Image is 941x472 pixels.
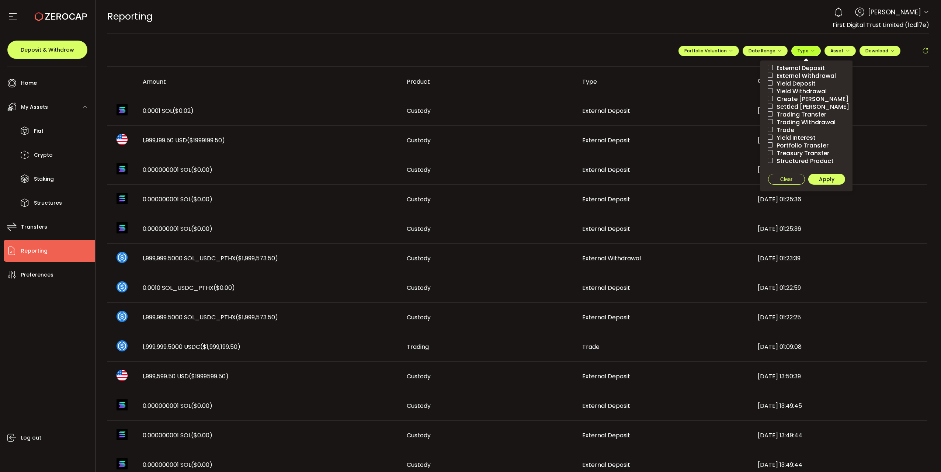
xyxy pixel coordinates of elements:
[21,47,74,52] span: Deposit & Withdraw
[582,136,630,145] span: External Deposit
[407,431,431,440] span: Custody
[582,431,630,440] span: External Deposit
[21,246,48,256] span: Reporting
[7,41,87,59] button: Deposit & Withdraw
[21,222,47,232] span: Transfers
[576,77,752,86] div: Type
[407,195,431,204] span: Custody
[21,270,53,280] span: Preferences
[780,176,792,182] span: Clear
[117,340,128,351] img: usdc_portfolio.svg
[189,372,229,381] span: ($1999599.50)
[34,198,62,208] span: Structures
[773,111,826,118] span: Trading Transfer
[143,313,278,322] span: 1,999,999.5000 SOL_USDC_PTHX
[236,254,278,263] span: ($1,999,573.50)
[407,372,431,381] span: Custody
[773,103,849,110] span: Settled [PERSON_NAME]
[173,107,194,115] span: ($0.02)
[143,195,212,204] span: 0.000000001 SOL
[582,254,641,263] span: External Withdrawal
[904,437,941,472] iframe: Chat Widget
[143,166,212,174] span: 0.000000001 SOL
[191,195,212,204] span: ($0.00)
[143,372,229,381] span: 1,999,599.50 USD
[819,176,834,183] span: Apply
[773,65,825,72] span: External Deposit
[143,402,212,410] span: 0.000000001 SOL
[830,48,844,54] span: Asset
[401,77,576,86] div: Product
[143,136,225,145] span: 1,999,199.50 USD
[117,252,128,263] img: sol_usdc_pthx_portfolio.png
[752,372,927,381] div: [DATE] 13:50:39
[773,157,834,164] span: Structured Product
[773,80,816,87] span: Yield Deposit
[749,48,782,54] span: Date Range
[34,126,44,136] span: Fiat
[833,21,929,29] span: First Digital Trust Limited (fcd17e)
[752,254,927,263] div: [DATE] 01:23:39
[752,461,927,469] div: [DATE] 13:49:44
[117,281,128,292] img: sol_usdc_pthx_portfolio.png
[34,150,53,160] span: Crypto
[117,429,128,440] img: sol_portfolio.png
[752,343,927,351] div: [DATE] 01:09:08
[117,193,128,204] img: sol_portfolio.png
[773,72,836,79] span: External Withdrawal
[407,107,431,115] span: Custody
[582,461,630,469] span: External Deposit
[407,284,431,292] span: Custody
[117,399,128,410] img: sol_portfolio.png
[407,225,431,233] span: Custody
[582,107,630,115] span: External Deposit
[582,166,630,174] span: External Deposit
[752,431,927,440] div: [DATE] 13:49:44
[117,134,128,145] img: usd_portfolio.svg
[143,107,194,115] span: 0.0001 SOL
[773,142,829,149] span: Portfolio Transfer
[752,107,927,115] div: [DATE] 01:26:27
[137,77,401,86] div: Amount
[773,150,829,157] span: Treasury Transfer
[582,225,630,233] span: External Deposit
[773,126,794,133] span: Trade
[117,311,128,322] img: sol_usdc_pthx_portfolio.png
[117,104,128,115] img: sol_portfolio.png
[191,166,212,174] span: ($0.00)
[752,166,927,174] div: [DATE] 01:25:36
[213,284,235,292] span: ($0.00)
[773,134,816,141] span: Yield Interest
[752,195,927,204] div: [DATE] 01:25:36
[824,46,856,56] button: Asset
[407,402,431,410] span: Custody
[582,372,630,381] span: External Deposit
[200,343,240,351] span: ($1,999,199.50)
[236,313,278,322] span: ($1,999,573.50)
[191,431,212,440] span: ($0.00)
[752,313,927,322] div: [DATE] 01:22:25
[407,254,431,263] span: Custody
[773,88,827,95] span: Yield Withdrawal
[684,48,733,54] span: Portfolio Valuation
[678,46,739,56] button: Portfolio Valuation
[752,136,927,145] div: [DATE] 01:26:04
[752,402,927,410] div: [DATE] 13:49:45
[34,174,54,184] span: Staking
[808,174,845,185] button: Apply
[743,46,788,56] button: Date Range
[791,46,821,56] button: Type
[143,284,235,292] span: 0.0010 SOL_USDC_PTHX
[191,461,212,469] span: ($0.00)
[797,48,815,54] span: Type
[117,370,128,381] img: usd_portfolio.svg
[143,343,240,351] span: 1,999,999.5000 USDC
[143,254,278,263] span: 1,999,999.5000 SOL_USDC_PTHX
[143,225,212,233] span: 0.000000001 SOL
[21,102,48,112] span: My Assets
[107,10,153,23] span: Reporting
[773,119,836,126] span: Trading Withdrawal
[407,343,429,351] span: Trading
[582,284,630,292] span: External Deposit
[117,458,128,469] img: sol_portfolio.png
